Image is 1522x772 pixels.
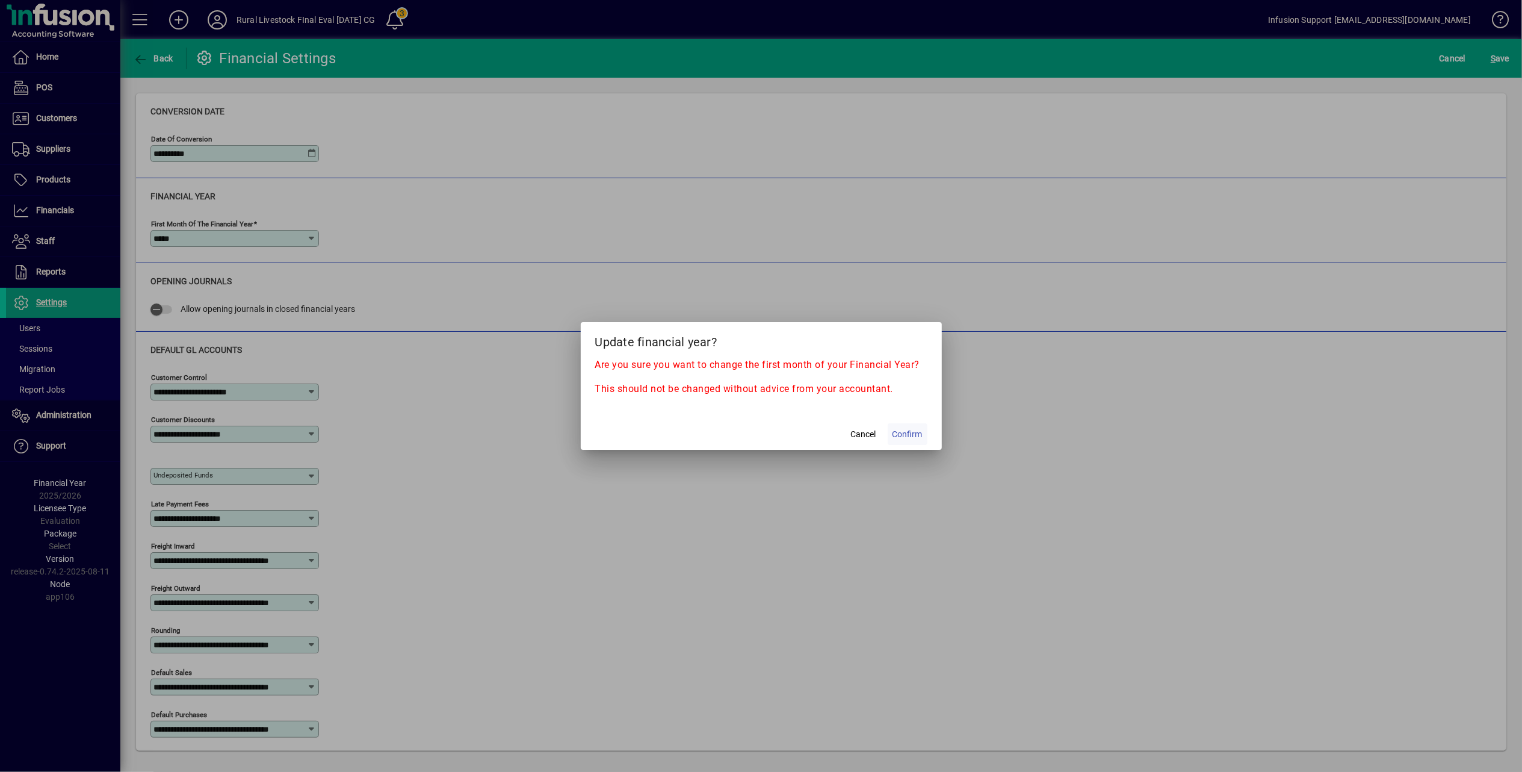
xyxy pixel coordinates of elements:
[892,428,923,441] span: Confirm
[595,358,927,372] p: Are you sure you want to change the first month of your Financial Year?
[844,423,883,445] button: Cancel
[595,382,927,396] p: This should not be changed without advice from your accountant.
[888,423,927,445] button: Confirm
[851,428,876,441] span: Cancel
[581,322,942,357] h2: Update financial year?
